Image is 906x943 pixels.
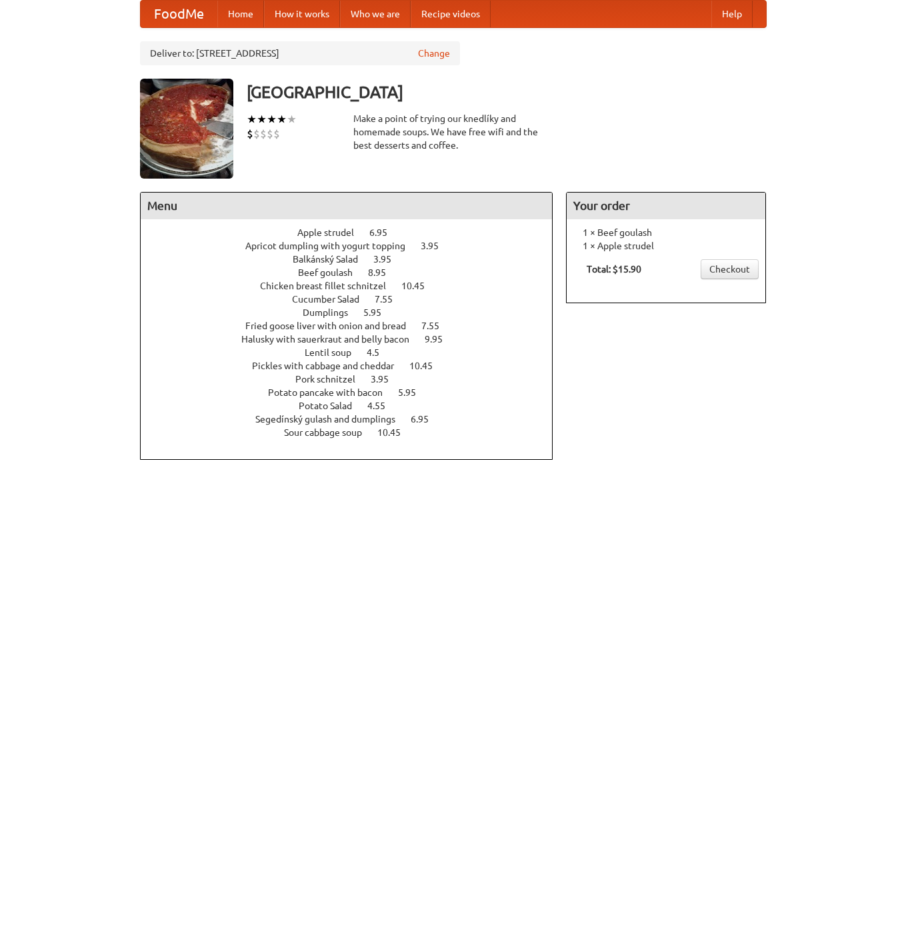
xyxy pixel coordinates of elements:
[711,1,753,27] a: Help
[247,112,257,127] li: ★
[421,241,452,251] span: 3.95
[241,334,423,345] span: Halusky with sauerkraut and belly bacon
[295,374,369,385] span: Pork schnitzel
[573,226,759,239] li: 1 × Beef goulash
[247,127,253,141] li: $
[411,414,442,425] span: 6.95
[253,127,260,141] li: $
[292,294,417,305] a: Cucumber Salad 7.55
[303,307,361,318] span: Dumplings
[353,112,553,152] div: Make a point of trying our knedlíky and homemade soups. We have free wifi and the best desserts a...
[241,334,467,345] a: Halusky with sauerkraut and belly bacon 9.95
[245,241,419,251] span: Apricot dumpling with yogurt topping
[567,193,765,219] h4: Your order
[260,127,267,141] li: $
[267,112,277,127] li: ★
[587,264,641,275] b: Total: $15.90
[411,1,491,27] a: Recipe videos
[363,307,395,318] span: 5.95
[255,414,409,425] span: Segedínský gulash and dumplings
[292,294,373,305] span: Cucumber Salad
[260,281,449,291] a: Chicken breast fillet schnitzel 10.45
[293,254,416,265] a: Balkánský Salad 3.95
[245,321,419,331] span: Fried goose liver with onion and bread
[141,193,553,219] h4: Menu
[398,387,429,398] span: 5.95
[418,47,450,60] a: Change
[409,361,446,371] span: 10.45
[373,254,405,265] span: 3.95
[305,347,365,358] span: Lentil soup
[268,387,441,398] a: Potato pancake with bacon 5.95
[247,79,767,105] h3: [GEOGRAPHIC_DATA]
[284,427,425,438] a: Sour cabbage soup 10.45
[425,334,456,345] span: 9.95
[298,267,411,278] a: Beef goulash 8.95
[260,281,399,291] span: Chicken breast fillet schnitzel
[375,294,406,305] span: 7.55
[573,239,759,253] li: 1 × Apple strudel
[295,374,413,385] a: Pork schnitzel 3.95
[421,321,453,331] span: 7.55
[273,127,280,141] li: $
[371,374,402,385] span: 3.95
[255,414,453,425] a: Segedínský gulash and dumplings 6.95
[303,307,406,318] a: Dumplings 5.95
[340,1,411,27] a: Who we are
[245,241,463,251] a: Apricot dumpling with yogurt topping 3.95
[252,361,407,371] span: Pickles with cabbage and cheddar
[287,112,297,127] li: ★
[297,227,367,238] span: Apple strudel
[299,401,365,411] span: Potato Salad
[367,347,393,358] span: 4.5
[217,1,264,27] a: Home
[140,41,460,65] div: Deliver to: [STREET_ADDRESS]
[140,79,233,179] img: angular.jpg
[277,112,287,127] li: ★
[369,227,401,238] span: 6.95
[267,127,273,141] li: $
[245,321,464,331] a: Fried goose liver with onion and bread 7.55
[299,401,410,411] a: Potato Salad 4.55
[252,361,457,371] a: Pickles with cabbage and cheddar 10.45
[257,112,267,127] li: ★
[305,347,404,358] a: Lentil soup 4.5
[701,259,759,279] a: Checkout
[298,267,366,278] span: Beef goulash
[293,254,371,265] span: Balkánský Salad
[367,401,399,411] span: 4.55
[284,427,375,438] span: Sour cabbage soup
[377,427,414,438] span: 10.45
[141,1,217,27] a: FoodMe
[368,267,399,278] span: 8.95
[297,227,412,238] a: Apple strudel 6.95
[264,1,340,27] a: How it works
[268,387,396,398] span: Potato pancake with bacon
[401,281,438,291] span: 10.45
